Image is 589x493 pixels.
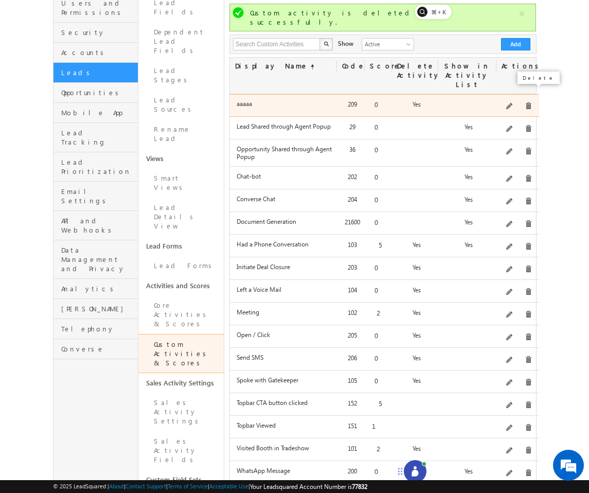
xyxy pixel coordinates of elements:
[61,216,136,235] span: API and Webhooks
[138,22,224,61] a: Dependent Lead Fields
[338,262,366,277] div: 203
[338,308,366,322] div: 102
[53,482,367,491] span: © 2025 LeadSquared | | | | |
[440,466,498,481] div: Yes
[53,152,138,182] a: Lead Prioritization
[13,95,188,308] textarea: Type your message and hit 'Enter'
[250,483,367,490] span: Your Leadsquared Account Number is
[126,483,166,489] a: Contact Support
[61,344,136,354] span: Converse
[138,236,224,256] a: Lead Forms
[138,295,224,334] a: Core Activities & Scores
[338,172,366,186] div: 202
[237,263,333,271] label: Initiate Deal Closure
[61,48,136,57] span: Accounts
[138,373,224,393] a: Sales Activity Settings
[138,149,224,168] a: Views
[138,119,224,149] a: Rename Lead
[394,376,439,390] div: Yes
[53,299,138,319] a: [PERSON_NAME]
[61,28,136,37] span: Security
[138,198,224,236] a: Lead Details View
[362,38,414,50] a: Active
[237,399,333,407] label: Topbar CTA button clicked
[138,393,224,431] a: Sales Activity Settings
[237,172,333,180] label: Chat-bot
[61,304,136,313] span: [PERSON_NAME]
[237,331,333,339] label: Open / Click
[209,483,248,489] a: Acceptable Use
[394,353,439,367] div: Yes
[496,58,536,75] div: Actions
[440,122,498,136] div: Yes
[352,483,367,490] span: 77832
[138,334,224,373] a: Custom Activities & Scores
[338,444,366,458] div: 101
[17,54,43,67] img: d_60004797649_company_0_60004797649
[440,240,498,254] div: Yes
[366,308,394,322] div: 2
[53,43,138,63] a: Accounts
[394,240,439,254] div: Yes
[366,172,394,186] div: 0
[338,376,366,390] div: 105
[338,99,366,114] div: 209
[338,217,366,232] div: 21600
[440,217,498,232] div: Yes
[237,195,333,203] label: Converse Chat
[138,431,224,470] a: Sales Activity Fields
[366,122,394,136] div: 0
[237,467,333,474] label: WhatsApp Message
[168,483,208,489] a: Terms of Service
[366,262,394,277] div: 0
[61,324,136,333] span: Telephony
[138,276,224,295] a: Activities and Scores
[338,240,366,254] div: 103
[362,40,411,49] span: Active
[237,421,333,429] label: Topbar Viewed
[394,308,439,322] div: Yes
[61,88,136,97] span: Opportunities
[338,38,353,48] div: Show
[397,61,440,79] span: Delete Activity
[237,240,333,248] label: Had a Phone Conversation
[237,354,333,361] label: Send SMS
[366,421,394,435] div: 1
[237,308,333,316] label: Meeting
[440,145,498,159] div: Yes
[366,145,394,159] div: 0
[53,123,138,152] a: Lead Tracking
[394,99,439,114] div: Yes
[53,54,173,67] div: Chat with us now
[61,284,136,293] span: Analytics
[138,470,224,489] a: Custom Field Sets
[53,339,138,359] a: Converse
[338,330,366,345] div: 205
[337,58,365,75] div: Code
[444,61,490,89] span: Show in Activity List
[53,240,138,279] a: Data Management and Privacy
[366,444,394,458] div: 2
[440,195,498,209] div: Yes
[237,122,333,130] label: Lead Shared through Agent Popup
[338,195,366,209] div: 204
[366,398,394,413] div: 5
[365,58,392,75] div: Score
[523,74,555,81] p: Delete
[140,317,187,331] em: Start Chat
[61,68,136,77] span: Leads
[53,103,138,123] a: Mobile App
[366,195,394,209] div: 0
[366,99,394,114] div: 0
[338,145,366,159] div: 36
[394,285,439,300] div: Yes
[53,83,138,103] a: Opportunities
[237,145,333,161] label: Opportunity Shared through Agent Popup
[366,353,394,367] div: 0
[53,63,138,83] a: Leads
[394,444,439,458] div: Yes
[138,90,224,119] a: Lead Sources
[366,217,394,232] div: 0
[366,240,394,254] div: 5
[237,100,333,108] label: aaaaa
